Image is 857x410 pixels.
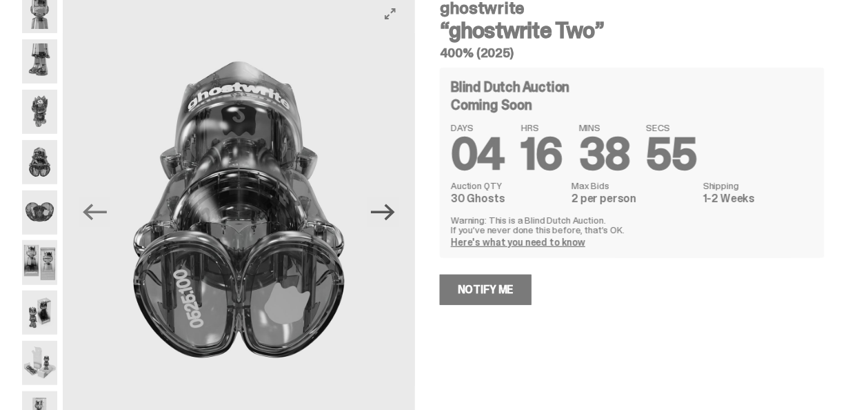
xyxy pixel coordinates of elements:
[646,123,696,133] span: SECS
[572,193,695,204] dd: 2 per person
[22,240,57,284] img: ghostwrite_Two_Media_10.png
[579,123,630,133] span: MINS
[440,275,532,305] a: Notify Me
[521,123,563,133] span: HRS
[440,47,825,59] h5: 400% (2025)
[440,19,825,41] h3: “ghostwrite Two”
[22,90,57,134] img: ghostwrite_Two_Media_5.png
[703,193,814,204] dd: 1-2 Weeks
[22,291,57,335] img: ghostwrite_Two_Media_11.png
[451,181,563,191] dt: Auction QTY
[368,197,399,228] button: Next
[451,123,505,133] span: DAYS
[22,39,57,84] img: ghostwrite_Two_Media_3.png
[579,126,630,183] span: 38
[451,80,569,94] h4: Blind Dutch Auction
[572,181,695,191] dt: Max Bids
[22,140,57,184] img: ghostwrite_Two_Media_6.png
[521,126,563,183] span: 16
[703,181,814,191] dt: Shipping
[22,341,57,385] img: ghostwrite_Two_Media_13.png
[451,236,585,248] a: Here's what you need to know
[79,197,110,228] button: Previous
[382,6,399,22] button: View full-screen
[451,98,814,112] div: Coming Soon
[22,191,57,235] img: ghostwrite_Two_Media_8.png
[646,126,696,183] span: 55
[451,193,563,204] dd: 30 Ghosts
[451,215,814,235] p: Warning: This is a Blind Dutch Auction. If you’ve never done this before, that’s OK.
[451,126,505,183] span: 04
